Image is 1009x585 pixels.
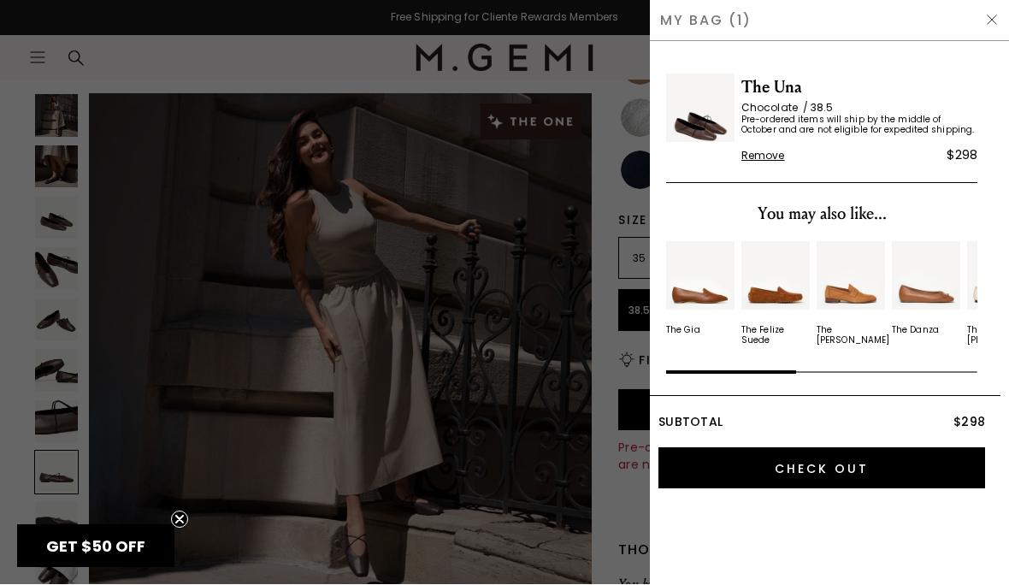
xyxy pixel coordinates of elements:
[811,101,833,115] span: 38.5
[817,242,885,346] a: The [PERSON_NAME]
[658,448,985,489] input: Check Out
[817,326,889,346] div: The [PERSON_NAME]
[741,74,977,102] span: The Una
[892,242,960,336] a: The Danza
[741,242,810,310] img: v_11814_01_Main_New_TheFelize_Saddle_Suede_290x387_crop_center.jpg
[658,414,723,431] span: Subtotal
[666,74,735,143] img: The Una
[741,150,785,163] span: Remove
[666,201,977,228] div: You may also like...
[741,242,810,346] a: The Felize Suede
[892,242,960,310] img: v_11357_01_Main_New_TheDanza_Tan_290x387_crop_center.jpg
[666,242,735,310] img: v_11759_01_Main_New_TheGia_Tan_Leather_290x387_crop_center.jpg
[817,242,885,310] img: v_11953_01_Main_New_TheSacca_Luggage_Suede_290x387_crop_center.jpg
[666,242,735,336] a: The Gia
[171,511,188,529] button: Close teaser
[892,326,939,336] div: The Danza
[741,326,810,346] div: The Felize Suede
[953,414,985,431] span: $298
[741,101,811,115] span: Chocolate
[666,326,700,336] div: The Gia
[985,14,999,27] img: Hide Drawer
[947,145,977,166] div: $298
[17,525,174,568] div: GET $50 OFFClose teaser
[741,115,977,136] span: Pre-ordered items will ship by the middle of October and are not eligible for expedited shipping.
[46,536,145,558] span: GET $50 OFF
